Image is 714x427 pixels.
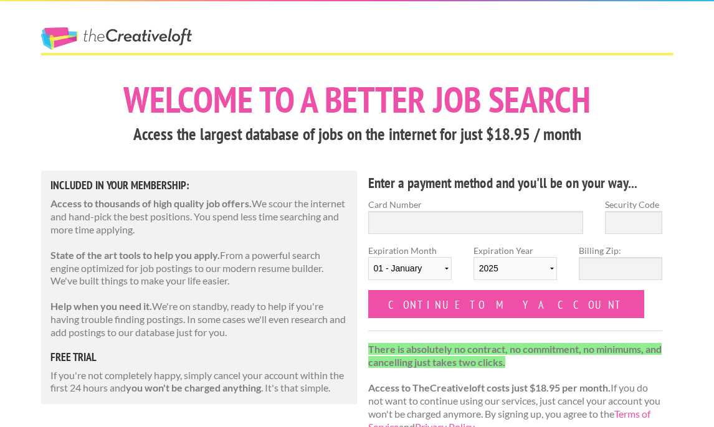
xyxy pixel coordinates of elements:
[368,343,662,368] strong: There is absolutely no contract, no commitment, no minimums, and cancelling just takes two clicks.
[368,382,611,393] strong: Access to TheCreativeloft costs just $18.95 per month.
[579,244,662,257] label: Billing Zip:
[605,198,662,211] label: Security Code
[368,244,452,290] label: Expiration Month
[50,249,220,261] strong: State of the art tools to help you apply.
[368,198,584,211] label: Card Number
[474,257,557,280] select: Expiration Year
[41,27,192,50] a: The Creative Loft
[50,300,152,312] strong: Help when you need it.
[41,82,674,118] h1: Welcome to a better job search
[368,173,663,193] h4: Enter a payment method and you'll be on your way...
[41,123,674,146] h3: Access the largest database of jobs on the internet for just $18.95 / month
[50,300,348,339] p: We're on standby, ready to help if you're having trouble finding postings. In some cases we'll ev...
[50,180,348,191] h5: Included in Your Membership:
[50,249,348,288] p: From a powerful search engine optimized for job postings to our modern resume builder. We've buil...
[50,369,348,395] p: If you're not completely happy, simply cancel your account within the first 24 hours and . It's t...
[368,290,645,318] input: Continue to my account
[126,382,261,393] strong: you won't be charged anything
[474,244,557,290] label: Expiration Year
[368,257,452,280] select: Expiration Month
[50,352,348,363] h5: free trial
[50,197,252,209] strong: Access to thousands of high quality job offers.
[50,197,348,236] p: We scour the internet and hand-pick the best positions. You spend less time searching and more ti...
